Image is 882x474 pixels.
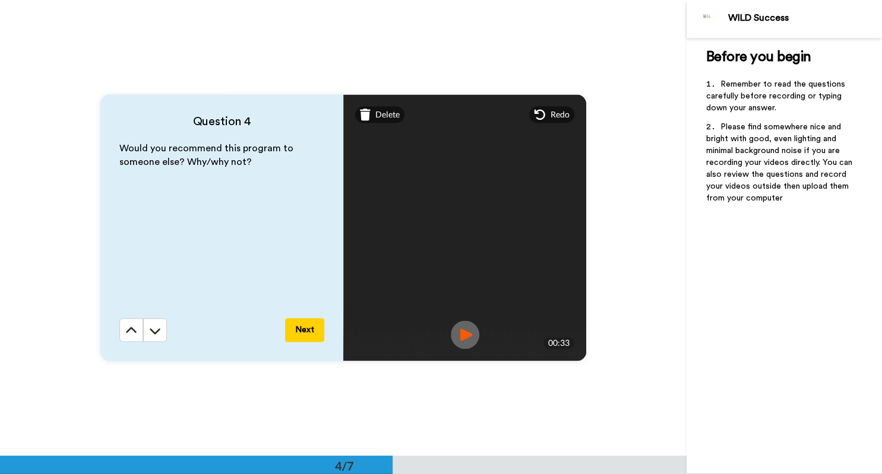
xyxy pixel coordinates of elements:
[706,80,847,112] span: Remember to read the questions carefully before recording or typing down your answer.
[375,109,400,120] span: Delete
[728,12,881,24] div: WILD Success
[119,144,296,167] span: Would you recommend this program to someone else? Why/why not?
[551,109,570,120] span: Redo
[693,5,722,33] img: Profile Image
[285,318,324,342] button: Next
[706,123,854,202] span: Please find somewhere nice and bright with good, even lighting and minimal background noise if yo...
[119,113,324,130] h4: Question 4
[529,106,574,123] div: Redo
[355,106,404,123] div: Delete
[543,337,574,349] div: 00:33
[316,457,373,474] div: 4/7
[451,320,479,349] img: ic_record_play.svg
[706,50,811,64] span: Before you begin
